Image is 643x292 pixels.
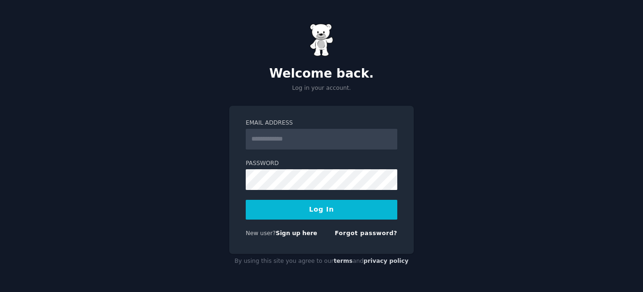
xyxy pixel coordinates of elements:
p: Log in your account. [229,84,414,93]
a: terms [334,258,353,264]
a: privacy policy [363,258,409,264]
a: Forgot password? [335,230,397,237]
div: By using this site you agree to our and [229,254,414,269]
label: Email Address [246,119,397,127]
button: Log In [246,200,397,220]
span: New user? [246,230,276,237]
h2: Welcome back. [229,66,414,81]
img: Gummy Bear [310,24,333,56]
a: Sign up here [276,230,317,237]
label: Password [246,159,397,168]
